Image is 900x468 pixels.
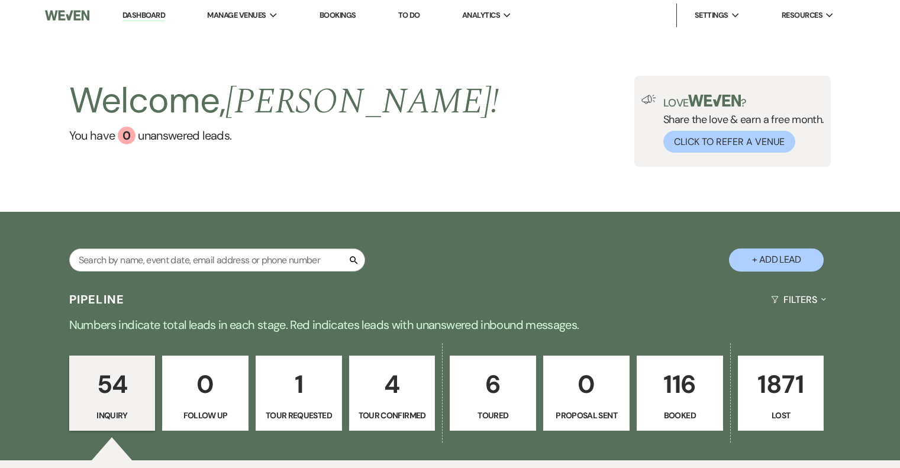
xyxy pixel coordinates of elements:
button: Click to Refer a Venue [663,131,795,153]
span: Manage Venues [207,9,266,21]
div: 0 [118,127,136,144]
p: Tour Confirmed [357,409,428,422]
p: 116 [644,364,715,404]
span: Settings [695,9,728,21]
button: + Add Lead [729,248,824,272]
a: 54Inquiry [69,356,156,431]
span: [PERSON_NAME] ! [225,75,499,129]
a: 116Booked [637,356,723,431]
div: Share the love & earn a free month. [656,95,824,153]
a: 0Proposal Sent [543,356,630,431]
p: Follow Up [170,409,241,422]
a: 4Tour Confirmed [349,356,436,431]
p: Love ? [663,95,824,108]
span: Resources [782,9,822,21]
p: 1871 [746,364,817,404]
img: weven-logo-green.svg [688,95,741,106]
p: Toured [457,409,528,422]
a: Dashboard [122,10,165,21]
a: 6Toured [450,356,536,431]
a: Bookings [320,10,356,20]
p: 0 [551,364,622,404]
a: To Do [398,10,420,20]
p: Lost [746,409,817,422]
p: 6 [457,364,528,404]
p: Tour Requested [263,409,334,422]
p: 4 [357,364,428,404]
h3: Pipeline [69,291,125,308]
a: 1871Lost [738,356,824,431]
p: Proposal Sent [551,409,622,422]
h2: Welcome, [69,76,499,127]
img: Weven Logo [45,3,89,28]
p: Numbers indicate total leads in each stage. Red indicates leads with unanswered inbound messages. [24,315,876,334]
span: Analytics [462,9,500,21]
p: 0 [170,364,241,404]
a: 0Follow Up [162,356,249,431]
p: Inquiry [77,409,148,422]
p: Booked [644,409,715,422]
p: 1 [263,364,334,404]
input: Search by name, event date, email address or phone number [69,248,365,272]
p: 54 [77,364,148,404]
img: loud-speaker-illustration.svg [641,95,656,104]
a: 1Tour Requested [256,356,342,431]
a: You have 0 unanswered leads. [69,127,499,144]
button: Filters [766,284,831,315]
